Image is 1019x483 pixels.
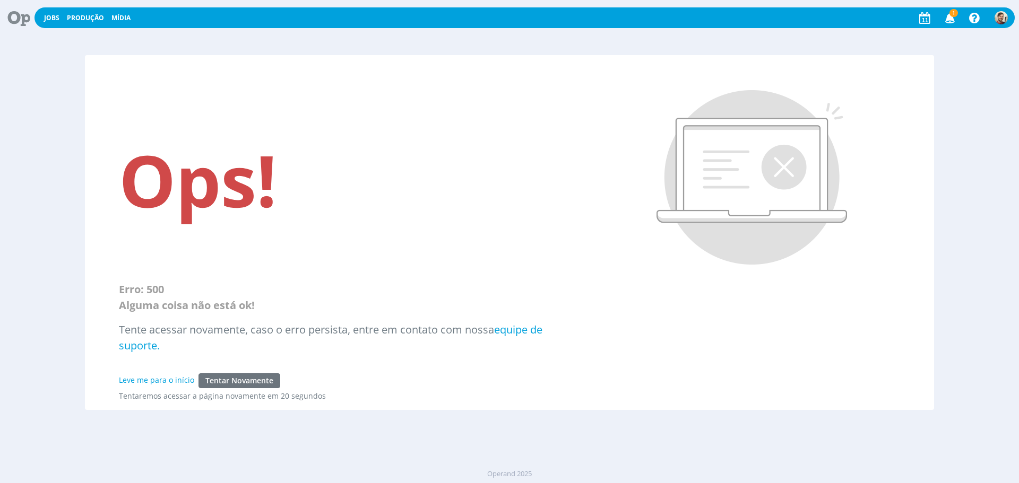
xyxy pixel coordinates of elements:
[41,14,63,22] button: Jobs
[994,8,1008,27] button: G
[108,14,134,22] button: Mídia
[64,14,107,22] button: Produção
[119,313,574,354] div: Tente acessar novamente, caso o erro persista, entre em contato com nossa
[119,375,194,385] a: Leve me para o início
[119,282,255,312] span: Erro: 500 Alguma coisa não está ok!
[995,11,1008,24] img: G
[67,13,104,22] a: Produção
[111,13,131,22] a: Mídia
[44,13,59,22] a: Jobs
[198,373,280,388] button: Tentar Novamente
[119,137,574,223] h1: Ops!
[949,9,958,17] span: 1
[655,89,849,267] img: Erro: 500
[119,390,574,401] div: Tentaremos acessar a página novamente em 20 segundos
[938,8,960,28] button: 1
